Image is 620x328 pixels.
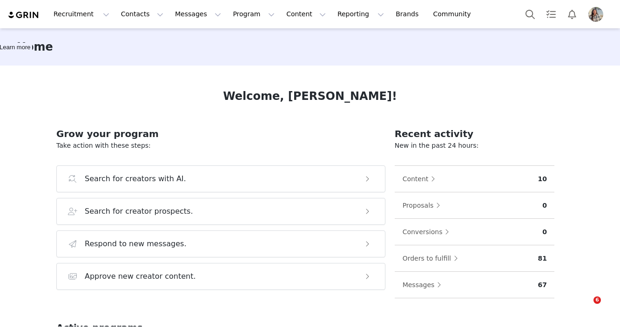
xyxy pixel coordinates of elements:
[48,4,115,25] button: Recruitment
[169,4,227,25] button: Messages
[56,165,385,192] button: Search for creators with AI.
[56,127,385,141] h2: Grow your program
[227,4,280,25] button: Program
[56,263,385,290] button: Approve new creator content.
[395,127,554,141] h2: Recent activity
[115,4,169,25] button: Contacts
[85,206,193,217] h3: Search for creator prospects.
[402,251,463,266] button: Orders to fulfill
[402,277,446,292] button: Messages
[85,271,196,282] h3: Approve new creator content.
[588,7,603,22] img: 4c2c8fb3-bdc3-4cec-a5da-69d62c0069c2.jpg
[56,230,385,257] button: Respond to new messages.
[520,4,540,25] button: Search
[541,4,561,25] a: Tasks
[593,296,601,304] span: 6
[223,88,397,105] h1: Welcome, [PERSON_NAME]!
[538,174,547,184] p: 10
[332,4,390,25] button: Reporting
[395,141,554,151] p: New in the past 24 hours:
[56,198,385,225] button: Search for creator prospects.
[402,171,440,186] button: Content
[583,7,613,22] button: Profile
[281,4,331,25] button: Content
[562,4,582,25] button: Notifications
[402,198,445,213] button: Proposals
[56,141,385,151] p: Take action with these steps:
[542,227,547,237] p: 0
[7,11,40,20] img: grin logo
[428,4,481,25] a: Community
[85,238,187,249] h3: Respond to new messages.
[542,201,547,210] p: 0
[390,4,427,25] a: Brands
[402,224,454,239] button: Conversions
[574,296,597,319] iframe: Intercom live chat
[17,39,53,55] h3: Home
[538,280,547,290] p: 67
[538,254,547,263] p: 81
[85,173,186,184] h3: Search for creators with AI.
